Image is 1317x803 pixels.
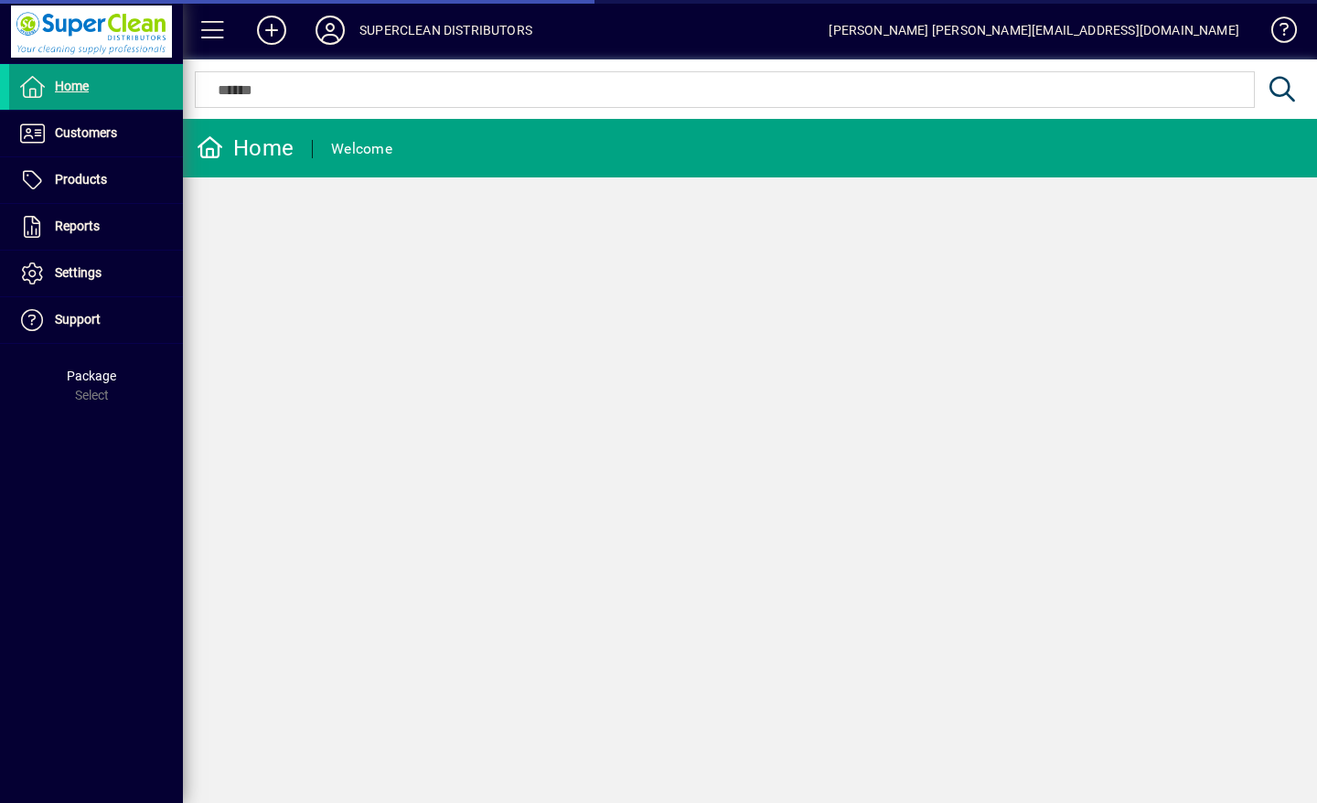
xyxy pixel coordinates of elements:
[55,219,100,233] span: Reports
[9,111,183,156] a: Customers
[9,157,183,203] a: Products
[55,172,107,187] span: Products
[197,134,294,163] div: Home
[55,265,102,280] span: Settings
[9,204,183,250] a: Reports
[242,14,301,47] button: Add
[55,79,89,93] span: Home
[9,251,183,296] a: Settings
[331,134,392,164] div: Welcome
[55,125,117,140] span: Customers
[9,297,183,343] a: Support
[1258,4,1294,63] a: Knowledge Base
[67,369,116,383] span: Package
[301,14,359,47] button: Profile
[829,16,1239,45] div: [PERSON_NAME] [PERSON_NAME][EMAIL_ADDRESS][DOMAIN_NAME]
[359,16,532,45] div: SUPERCLEAN DISTRIBUTORS
[55,312,101,327] span: Support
